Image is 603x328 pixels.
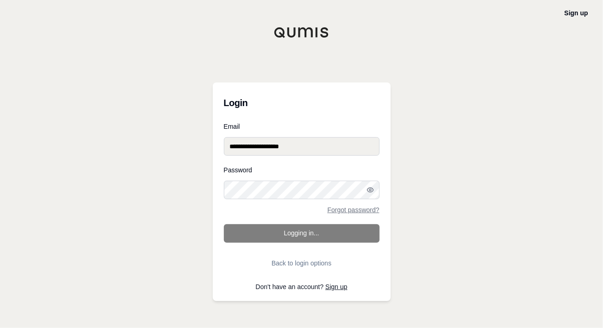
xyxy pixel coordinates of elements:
[224,284,380,290] p: Don't have an account?
[565,9,588,17] a: Sign up
[274,27,330,38] img: Qumis
[325,283,347,290] a: Sign up
[327,207,379,213] a: Forgot password?
[224,167,380,173] label: Password
[224,123,380,130] label: Email
[224,94,380,112] h3: Login
[224,254,380,272] button: Back to login options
